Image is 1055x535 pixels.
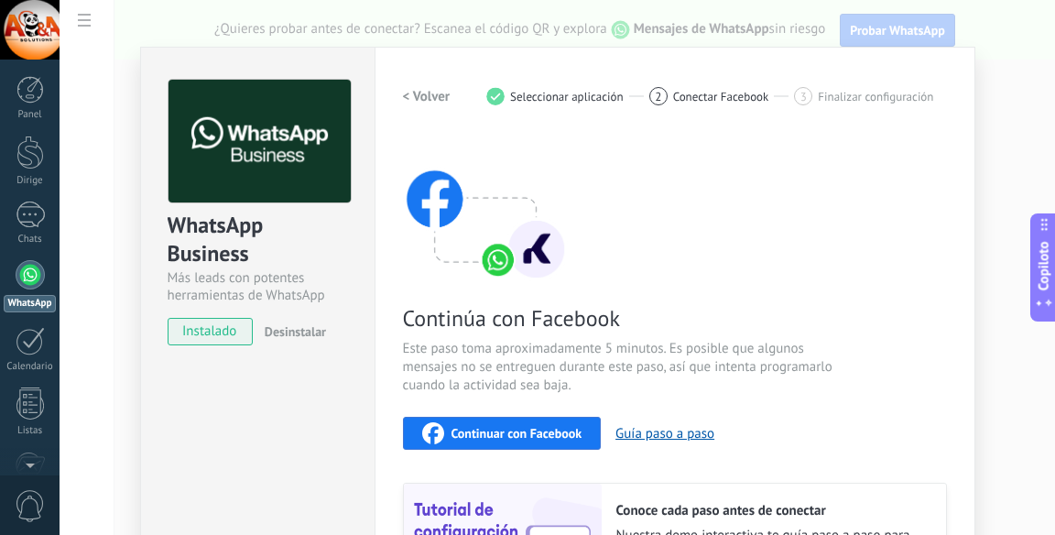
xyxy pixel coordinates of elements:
[403,80,451,113] button: < Volver
[6,360,52,373] font: Calendario
[818,89,933,104] font: Finalizar configuración
[8,297,52,310] font: WhatsApp
[17,424,42,437] font: Listas
[168,269,325,304] font: Más leads con potentes herramientas de WhatsApp
[403,340,832,394] font: Este paso toma aproximadamente 5 minutos. Es posible que algunos mensajes no se entreguen durante...
[257,318,326,345] button: Desinstalar
[800,89,807,104] font: 3
[655,89,661,104] font: 2
[451,425,582,442] font: Continuar con Facebook
[1035,242,1052,291] font: Copiloto
[182,322,236,340] font: instalado
[17,108,41,121] font: Panel
[16,174,42,187] font: Dirige
[616,502,826,519] font: Conoce cada paso antes de conectar
[168,211,348,269] div: WhatsApp Business
[403,88,451,105] font: < Volver
[673,89,769,104] font: Conectar Facebook
[615,425,714,442] button: Guía paso a paso
[403,417,602,450] button: Continuar con Facebook
[169,80,351,203] img: logo_main.png
[17,233,41,246] font: Chats
[403,304,620,333] font: Continúa con Facebook
[265,323,326,340] font: Desinstalar
[403,135,568,281] img: Conectarse con Facebook
[168,211,269,267] font: WhatsApp Business
[510,89,624,104] font: Seleccionar aplicación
